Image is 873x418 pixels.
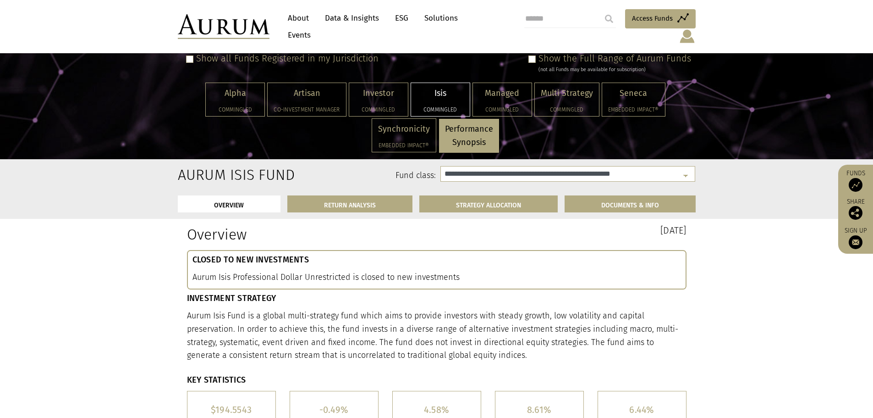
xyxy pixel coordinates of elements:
a: Events [283,27,311,44]
div: (not all Funds may be available for subscription) [538,66,691,74]
a: Sign up [843,227,868,249]
h5: 6.44% [605,405,679,414]
p: Performance Synopsis [445,123,493,149]
img: Access Funds [849,178,862,192]
h5: $194.5543 [194,405,269,414]
h5: -0.49% [297,405,371,414]
a: ESG [390,10,413,27]
span: Access Funds [632,13,673,24]
input: Submit [600,10,618,28]
label: Show all Funds Registered in my Jurisdiction [196,53,379,64]
h1: Overview [187,226,430,243]
img: Aurum [178,14,269,39]
p: Investor [355,87,402,100]
h5: Commingled [212,107,258,112]
a: Funds [843,169,868,192]
a: About [283,10,313,27]
p: Multi Strategy [541,87,593,100]
strong: INVESTMENT STRATEGY [187,293,276,303]
p: Artisan [274,87,340,100]
img: account-icon.svg [679,28,696,44]
a: STRATEGY ALLOCATION [419,195,558,212]
h5: Commingled [417,107,464,112]
h5: Embedded Impact® [378,143,430,148]
h5: Commingled [479,107,526,112]
p: Managed [479,87,526,100]
h5: 8.61% [502,405,577,414]
h5: Embedded Impact® [608,107,659,112]
h5: Commingled [355,107,402,112]
img: Sign up to our newsletter [849,235,862,249]
h5: 4.58% [400,405,474,414]
div: Share [843,199,868,220]
a: Solutions [420,10,462,27]
p: Aurum Isis Professional Dollar Unrestricted is closed to new investments [192,271,681,284]
p: Alpha [212,87,258,100]
p: Synchronicity [378,123,430,136]
p: Aurum Isis Fund is a global multi-strategy fund which aims to provide investors with steady growt... [187,309,686,362]
a: Access Funds [625,9,696,28]
label: Fund class: [266,170,436,182]
p: Seneca [608,87,659,100]
strong: CLOSED TO NEW INVESTMENTS [192,255,309,265]
h2: Aurum Isis Fund [178,166,253,184]
h5: Commingled [541,107,593,112]
strong: KEY STATISTICS [187,375,246,385]
a: RETURN ANALYSIS [287,195,412,212]
img: Share this post [849,206,862,220]
h3: [DATE] [444,226,686,235]
a: Data & Insights [320,10,384,27]
p: Isis [417,87,464,100]
label: Show the Full Range of Aurum Funds [538,53,691,64]
h5: Co-investment Manager [274,107,340,112]
a: DOCUMENTS & INFO [565,195,696,212]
